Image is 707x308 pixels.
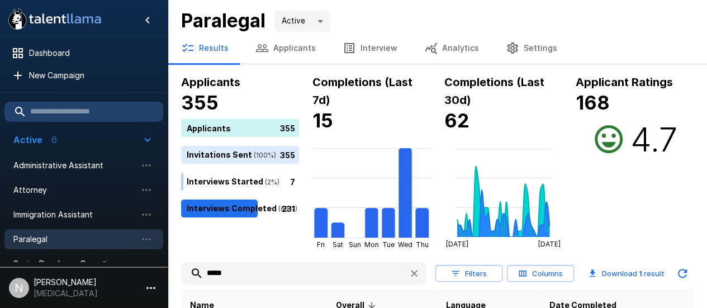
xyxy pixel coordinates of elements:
[181,91,219,114] b: 355
[364,240,379,249] tspan: Mon
[671,262,694,285] button: Updated Today - 3:29 PM
[329,32,411,64] button: Interview
[435,265,502,282] button: Filters
[181,9,265,32] b: Paralegal
[445,240,468,248] tspan: [DATE]
[576,91,610,114] b: 168
[274,11,330,32] div: Active
[333,240,343,249] tspan: Sat
[639,269,642,278] b: 1
[398,240,412,249] tspan: Wed
[630,119,677,159] h2: 4.7
[242,32,329,64] button: Applicants
[290,176,295,187] p: 7
[382,240,395,249] tspan: Tue
[584,262,669,285] button: Download 1 result
[411,32,492,64] button: Analytics
[282,202,295,214] p: 231
[280,122,295,134] p: 355
[181,75,240,89] b: Applicants
[444,109,469,132] b: 62
[312,75,412,107] b: Completions (Last 7d)
[416,240,429,249] tspan: Thu
[576,75,673,89] b: Applicant Ratings
[168,32,242,64] button: Results
[507,265,574,282] button: Columns
[444,75,544,107] b: Completions (Last 30d)
[492,32,571,64] button: Settings
[312,109,333,132] b: 15
[349,240,361,249] tspan: Sun
[280,149,295,160] p: 355
[317,240,325,249] tspan: Fri
[538,240,561,248] tspan: [DATE]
